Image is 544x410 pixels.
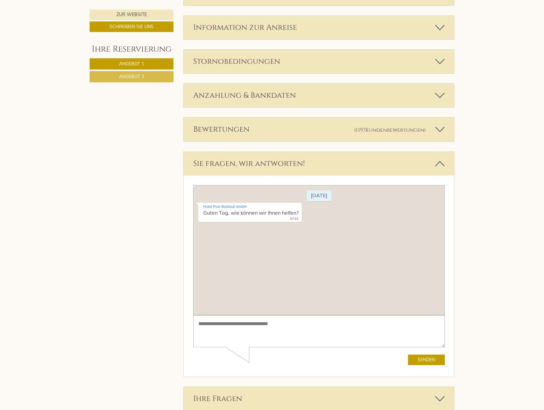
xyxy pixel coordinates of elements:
div: Stornobedingungen [184,50,454,73]
div: Information zur Anreise [184,16,454,39]
a: Schreiben Sie uns [90,21,173,32]
span: Kundenbewertungen [365,127,424,134]
a: Zur Website [90,10,173,20]
span: Angebot 2 [119,74,144,79]
div: [DATE] [114,5,138,16]
div: Bewertungen [184,118,454,141]
span: Angebot 1 [119,61,144,67]
small: (1197 ) [354,127,426,134]
div: Hotel Post Baldauf GmbH [10,19,105,24]
div: Guten Tag, wie können wir Ihnen helfen? [5,18,108,37]
div: Anzahlung & Bankdaten [184,84,454,107]
small: 07:41 [10,31,105,36]
div: Sie fragen, wir antworten! [184,152,454,176]
button: Senden [215,169,252,180]
div: Ihre Reservierung [90,43,173,55]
